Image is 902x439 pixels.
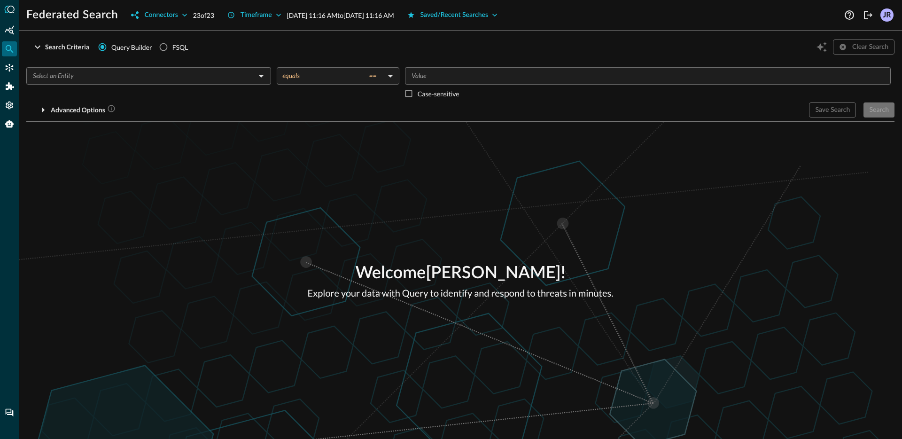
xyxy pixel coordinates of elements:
span: equals [282,71,300,80]
button: Logout [861,8,876,23]
span: Query Builder [111,42,152,52]
button: Advanced Options [26,102,121,118]
div: Addons [2,79,17,94]
div: Advanced Options [51,104,116,116]
button: Timeframe [222,8,287,23]
div: FSQL [172,42,188,52]
p: Explore your data with Query to identify and respond to threats in minutes. [308,286,614,300]
button: Help [842,8,857,23]
div: Chat [2,405,17,420]
div: Connectors [2,60,17,75]
p: Welcome [PERSON_NAME] ! [308,261,614,286]
h1: Federated Search [26,8,118,23]
p: Case-sensitive [418,89,459,99]
p: [DATE] 11:16 AM to [DATE] 11:16 AM [287,10,394,20]
input: Value [408,70,886,82]
div: Summary Insights [2,23,17,38]
span: == [369,71,376,80]
button: Search Criteria [26,39,95,55]
input: Select an Entity [29,70,253,82]
div: JR [880,8,894,22]
p: 23 of 23 [193,10,214,20]
div: equals [282,71,384,80]
div: Query Agent [2,117,17,132]
div: Settings [2,98,17,113]
button: Open [255,70,268,83]
button: Saved/Recent Searches [402,8,504,23]
button: Connectors [125,8,193,23]
div: Federated Search [2,41,17,56]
